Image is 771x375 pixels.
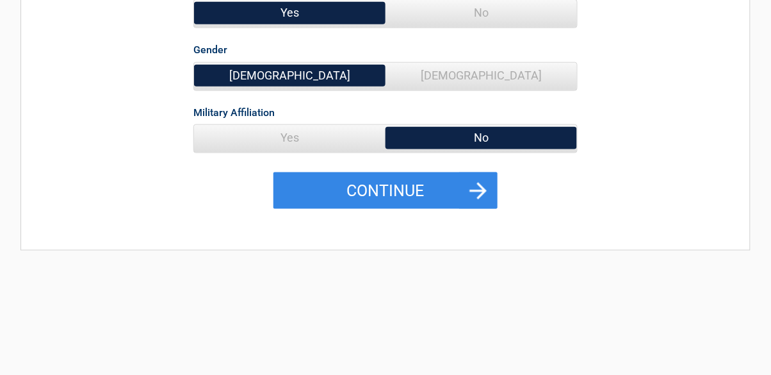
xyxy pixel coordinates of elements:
button: Continue [273,172,498,210]
span: Yes [194,125,385,151]
label: Military Affiliation [193,104,275,121]
label: Gender [193,41,227,58]
span: No [385,125,577,151]
span: [DEMOGRAPHIC_DATA] [194,63,385,88]
span: [DEMOGRAPHIC_DATA] [385,63,577,88]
